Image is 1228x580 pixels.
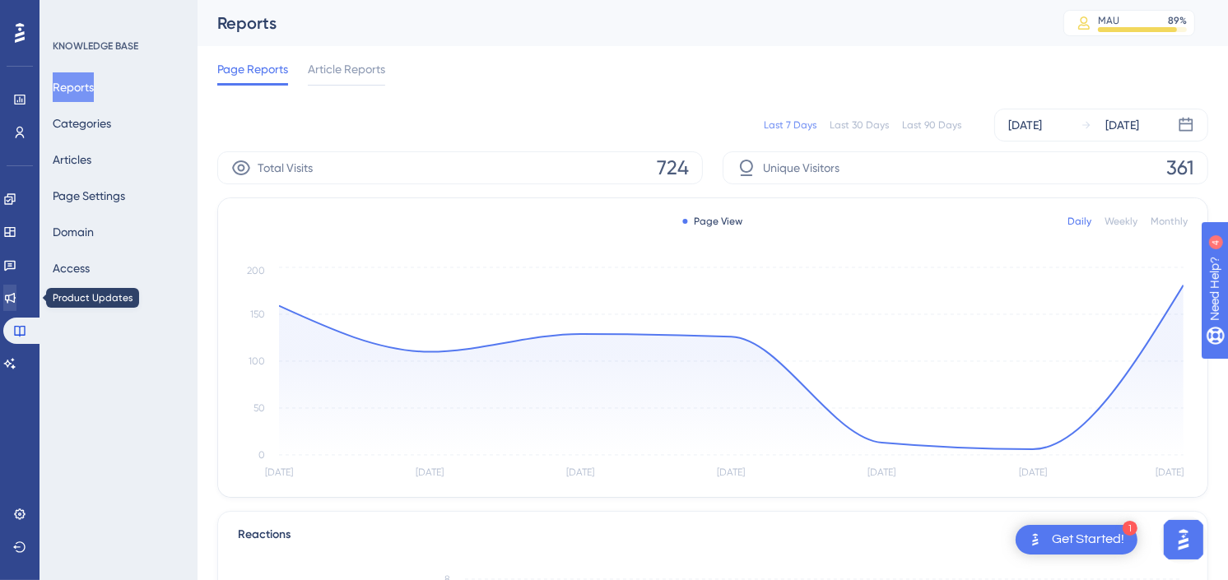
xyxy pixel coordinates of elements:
[718,467,746,479] tspan: [DATE]
[830,118,889,132] div: Last 30 Days
[416,467,444,479] tspan: [DATE]
[902,118,961,132] div: Last 90 Days
[566,467,594,479] tspan: [DATE]
[1123,521,1137,536] div: 1
[1159,515,1208,564] iframe: UserGuiding AI Assistant Launcher
[1105,215,1137,228] div: Weekly
[238,525,1188,545] div: Reactions
[217,59,288,79] span: Page Reports
[308,59,385,79] span: Article Reports
[53,181,125,211] button: Page Settings
[217,12,1022,35] div: Reports
[247,265,265,276] tspan: 200
[250,309,265,320] tspan: 150
[1098,14,1119,27] div: MAU
[763,158,840,178] span: Unique Visitors
[249,355,265,367] tspan: 100
[1019,467,1047,479] tspan: [DATE]
[53,109,111,138] button: Categories
[657,155,689,181] span: 724
[1156,467,1184,479] tspan: [DATE]
[53,145,91,174] button: Articles
[1151,215,1188,228] div: Monthly
[53,39,138,53] div: KNOWLEDGE BASE
[1026,530,1045,550] img: launcher-image-alternative-text
[1016,525,1137,554] div: Open Get Started! checklist, remaining modules: 1
[868,467,896,479] tspan: [DATE]
[258,449,265,461] tspan: 0
[1008,115,1042,135] div: [DATE]
[764,118,816,132] div: Last 7 Days
[683,215,743,228] div: Page View
[53,217,94,247] button: Domain
[258,158,313,178] span: Total Visits
[1068,215,1091,228] div: Daily
[53,72,94,102] button: Reports
[265,467,293,479] tspan: [DATE]
[53,253,90,283] button: Access
[254,402,265,414] tspan: 50
[1166,155,1194,181] span: 361
[39,4,103,24] span: Need Help?
[114,8,119,21] div: 4
[1052,531,1124,549] div: Get Started!
[1168,14,1187,27] div: 89 %
[1105,115,1139,135] div: [DATE]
